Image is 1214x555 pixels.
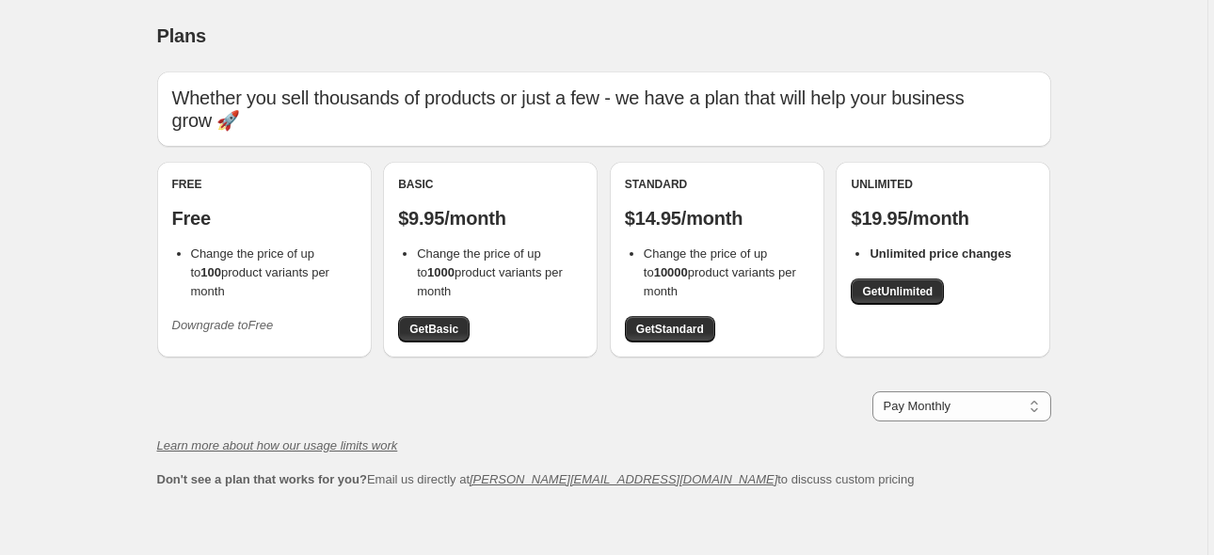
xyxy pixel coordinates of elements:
[200,265,221,279] b: 100
[851,177,1035,192] div: Unlimited
[625,316,715,342] a: GetStandard
[172,318,274,332] i: Downgrade to Free
[654,265,688,279] b: 10000
[161,310,285,341] button: Downgrade toFree
[851,207,1035,230] p: $19.95/month
[191,246,329,298] span: Change the price of up to product variants per month
[398,316,470,342] a: GetBasic
[398,177,583,192] div: Basic
[470,472,777,486] a: [PERSON_NAME][EMAIL_ADDRESS][DOMAIN_NAME]
[417,246,563,298] span: Change the price of up to product variants per month
[398,207,583,230] p: $9.95/month
[157,438,398,452] a: Learn more about how our usage limits work
[157,472,915,486] span: Email us directly at to discuss custom pricing
[625,207,809,230] p: $14.95/month
[172,87,1036,132] p: Whether you sell thousands of products or just a few - we have a plan that will help your busines...
[862,284,933,299] span: Get Unlimited
[409,322,458,337] span: Get Basic
[157,25,206,46] span: Plans
[644,246,796,298] span: Change the price of up to product variants per month
[870,246,1011,261] b: Unlimited price changes
[427,265,455,279] b: 1000
[172,177,357,192] div: Free
[157,472,367,486] b: Don't see a plan that works for you?
[625,177,809,192] div: Standard
[851,278,944,305] a: GetUnlimited
[172,207,357,230] p: Free
[636,322,704,337] span: Get Standard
